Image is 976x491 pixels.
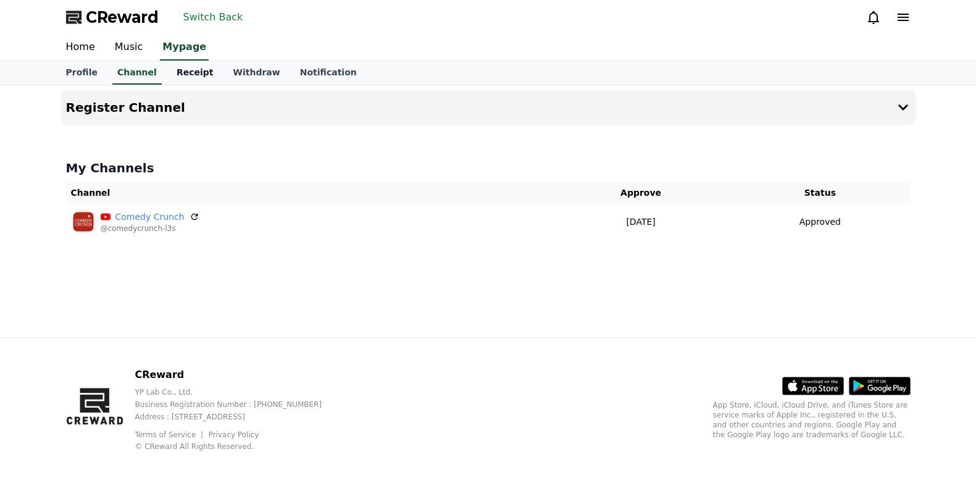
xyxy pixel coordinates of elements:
[56,35,105,61] a: Home
[552,182,730,204] th: Approve
[713,400,911,440] p: App Store, iCloud, iCloud Drive, and iTunes Store are service marks of Apple Inc., registered in ...
[135,412,341,422] p: Address : [STREET_ADDRESS]
[56,61,107,85] a: Profile
[135,387,341,397] p: YP Lab Co., Ltd.
[135,430,205,439] a: Terms of Service
[66,182,552,204] th: Channel
[160,35,209,61] a: Mypage
[66,159,911,177] h4: My Channels
[115,211,185,224] a: Comedy Crunch
[290,61,367,85] a: Notification
[167,61,223,85] a: Receipt
[61,90,916,125] button: Register Channel
[209,430,259,439] a: Privacy Policy
[730,182,910,204] th: Status
[101,224,199,233] p: @comedycrunch-l3s
[105,35,153,61] a: Music
[112,61,162,85] a: Channel
[557,216,725,229] p: [DATE]
[66,7,159,27] a: CReward
[178,7,248,27] button: Switch Back
[135,400,341,409] p: Business Registration Number : [PHONE_NUMBER]
[66,101,185,114] h4: Register Channel
[799,216,841,229] p: Approved
[135,442,341,451] p: © CReward All Rights Reserved.
[223,61,290,85] a: Withdraw
[135,367,341,382] p: CReward
[71,209,96,234] img: Comedy Crunch
[86,7,159,27] span: CReward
